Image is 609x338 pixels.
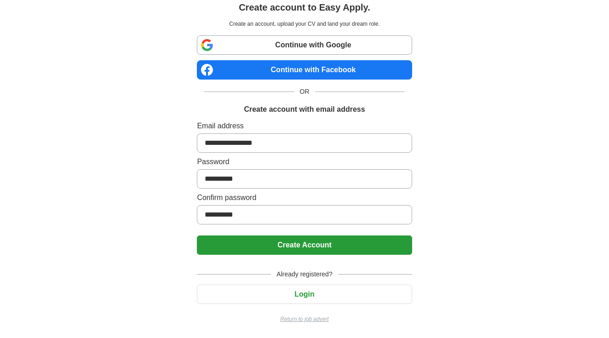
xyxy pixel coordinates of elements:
p: Create an account, upload your CV and land your dream role. [199,20,410,28]
label: Confirm password [197,192,412,203]
span: Already registered? [271,269,338,279]
label: Password [197,156,412,167]
h1: Create account to Easy Apply. [239,0,370,14]
button: Login [197,285,412,304]
h1: Create account with email address [244,104,365,115]
a: Continue with Facebook [197,60,412,80]
span: OR [294,87,315,97]
button: Create Account [197,235,412,255]
a: Login [197,290,412,298]
a: Continue with Google [197,35,412,55]
label: Email address [197,120,412,132]
a: Return to job advert [197,315,412,323]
